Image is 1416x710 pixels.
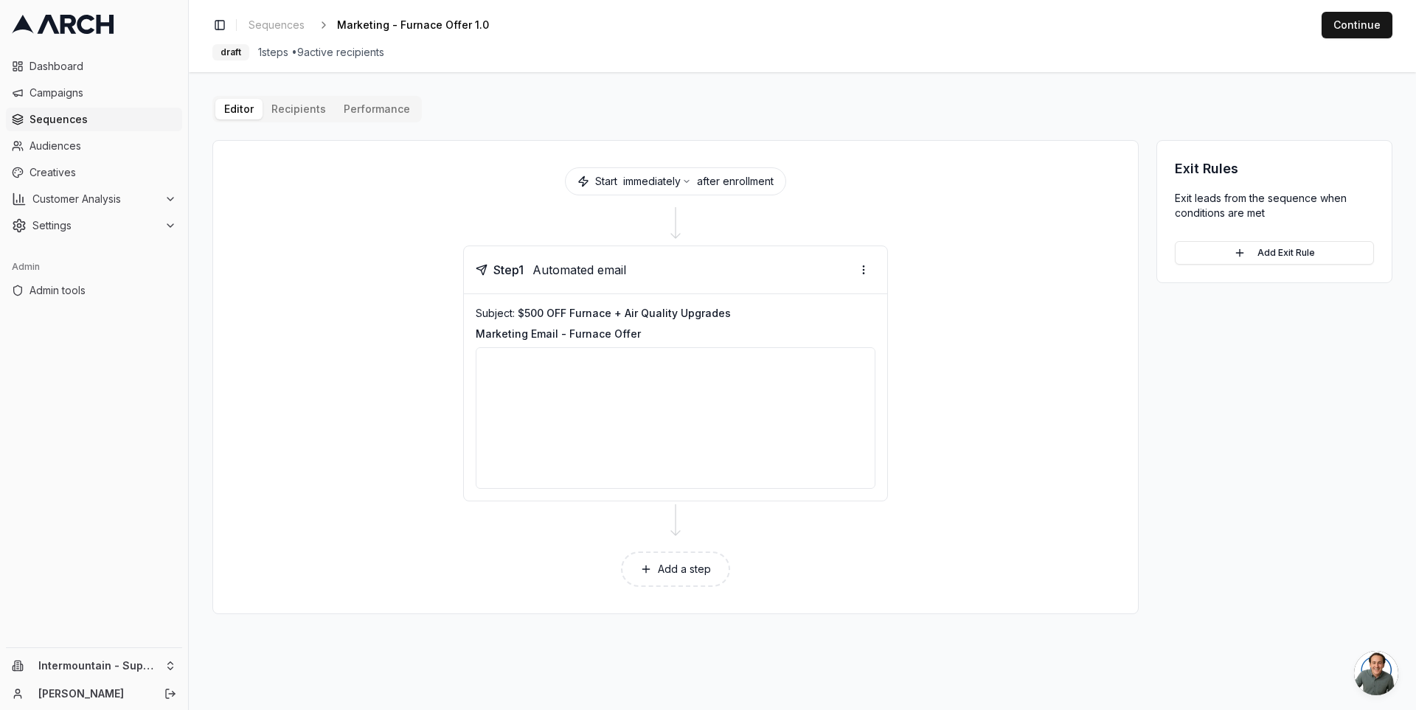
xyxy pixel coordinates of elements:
a: [PERSON_NAME] [38,686,148,701]
a: Sequences [243,15,310,35]
span: Automated email [532,261,626,279]
button: Editor [215,99,263,119]
a: Dashboard [6,55,182,78]
h3: Exit Rules [1175,159,1374,179]
button: Settings [6,214,182,237]
button: Customer Analysis [6,187,182,211]
span: Admin tools [29,283,176,298]
span: Sequences [249,18,305,32]
a: Campaigns [6,81,182,105]
a: Creatives [6,161,182,184]
span: Step 1 [493,261,524,279]
span: Creatives [29,165,176,180]
span: Sequences [29,112,176,127]
div: draft [212,44,249,60]
p: Exit leads from the sequence when conditions are met [1175,191,1374,220]
div: Admin [6,255,182,279]
a: Audiences [6,134,182,158]
button: Add a step [621,551,730,587]
span: 1 steps • 9 active recipients [258,45,384,60]
a: Admin tools [6,279,182,302]
span: Customer Analysis [32,192,159,206]
button: immediately [623,174,691,189]
button: Recipients [263,99,335,119]
span: Subject: [476,307,515,319]
a: Sequences [6,108,182,131]
p: Marketing Email - Furnace Offer [476,327,875,341]
button: Intermountain - Superior Water & Air [6,654,182,678]
span: Campaigns [29,86,176,100]
div: Start after enrollment [565,167,786,195]
nav: breadcrumb [243,15,513,35]
span: Dashboard [29,59,176,74]
div: Open chat [1354,651,1398,695]
span: Audiences [29,139,176,153]
span: Intermountain - Superior Water & Air [38,659,159,672]
span: Settings [32,218,159,233]
button: Performance [335,99,419,119]
span: $500 OFF Furnace + Air Quality Upgrades [518,307,731,319]
button: Add Exit Rule [1175,241,1374,265]
button: Continue [1322,12,1392,38]
span: Marketing - Furnace Offer 1.0 [337,18,489,32]
button: Log out [160,683,181,704]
